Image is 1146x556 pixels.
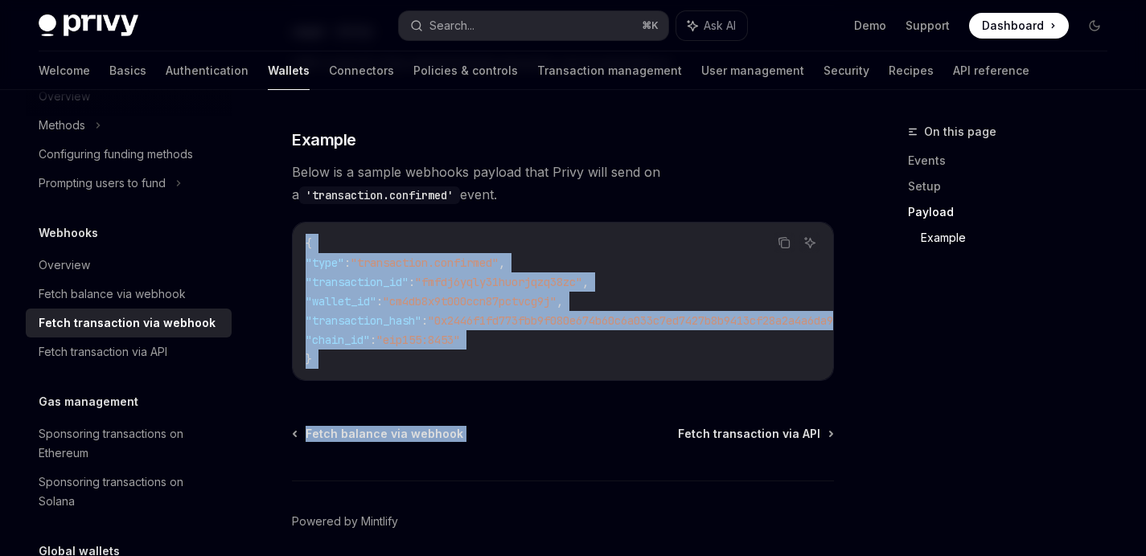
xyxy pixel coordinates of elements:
div: Methods [39,116,85,135]
a: Support [906,18,950,34]
span: "transaction_hash" [306,313,421,328]
span: "eip155:8453" [376,333,460,347]
img: dark logo [39,14,138,37]
a: Basics [109,51,146,90]
span: "chain_id" [306,333,370,347]
span: Ask AI [704,18,736,34]
span: : [344,256,351,270]
button: Search...⌘K [399,11,667,40]
div: Configuring funding methods [39,145,193,164]
a: Fetch transaction via API [678,426,832,442]
a: Configuring funding methods [26,140,232,169]
span: "0x2446f1fd773fbb9f080e674b60c6a033c7ed7427b8b9413cf28a2a4a6da9b56c" [428,313,865,328]
span: Example [292,129,356,151]
h5: Webhooks [39,223,98,243]
a: Dashboard [969,13,1069,39]
a: Powered by Mintlify [292,513,398,529]
button: Ask AI [676,11,747,40]
a: Fetch transaction via webhook [26,309,232,337]
button: Toggle dark mode [1082,13,1107,39]
span: Fetch transaction via API [678,426,820,442]
span: "transaction.confirmed" [351,256,499,270]
a: API reference [953,51,1029,90]
div: Search... [429,16,474,35]
a: Connectors [329,51,394,90]
a: Transaction management [537,51,682,90]
span: Fetch balance via webhook [306,426,463,442]
span: { [306,236,312,251]
code: 'transaction.confirmed' [299,186,460,204]
a: Security [824,51,869,90]
button: Ask AI [799,232,820,253]
h5: Gas management [39,392,138,411]
span: "type" [306,256,344,270]
span: "cm4db8x9t000ccn87pctvcg9j" [383,294,557,309]
div: Prompting users to fund [39,174,166,193]
a: Welcome [39,51,90,90]
a: Events [908,148,1120,174]
div: Overview [39,256,90,275]
span: Below is a sample webhooks payload that Privy will send on a event. [292,161,834,206]
span: "wallet_id" [306,294,376,309]
a: Sponsoring transactions on Solana [26,468,232,516]
div: Fetch transaction via webhook [39,313,216,333]
a: Wallets [268,51,310,90]
a: Fetch transaction via API [26,337,232,366]
span: : [409,275,415,289]
a: Overview [26,251,232,280]
span: : [376,294,383,309]
span: On this page [924,122,996,141]
span: : [421,313,428,328]
span: "fmfdj6yqly31huorjqzq38zc" [415,275,582,289]
a: User management [701,51,804,90]
span: , [582,275,589,289]
a: Sponsoring transactions on Ethereum [26,419,232,468]
span: : [370,333,376,347]
a: Setup [908,174,1120,199]
span: } [306,352,312,366]
a: Authentication [166,51,249,90]
div: Fetch balance via webhook [39,284,186,304]
a: Recipes [889,51,934,90]
a: Fetch balance via webhook [26,280,232,309]
a: Payload [908,199,1120,225]
span: "transaction_id" [306,275,409,289]
div: Fetch transaction via API [39,342,167,362]
button: Copy the contents from the code block [774,232,795,253]
a: Fetch balance via webhook [294,426,463,442]
span: , [557,294,563,309]
span: ⌘ K [642,19,659,32]
a: Demo [854,18,886,34]
a: Policies & controls [413,51,518,90]
span: Dashboard [982,18,1044,34]
span: , [499,256,505,270]
a: Example [921,225,1120,251]
div: Sponsoring transactions on Solana [39,472,222,511]
div: Sponsoring transactions on Ethereum [39,424,222,463]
